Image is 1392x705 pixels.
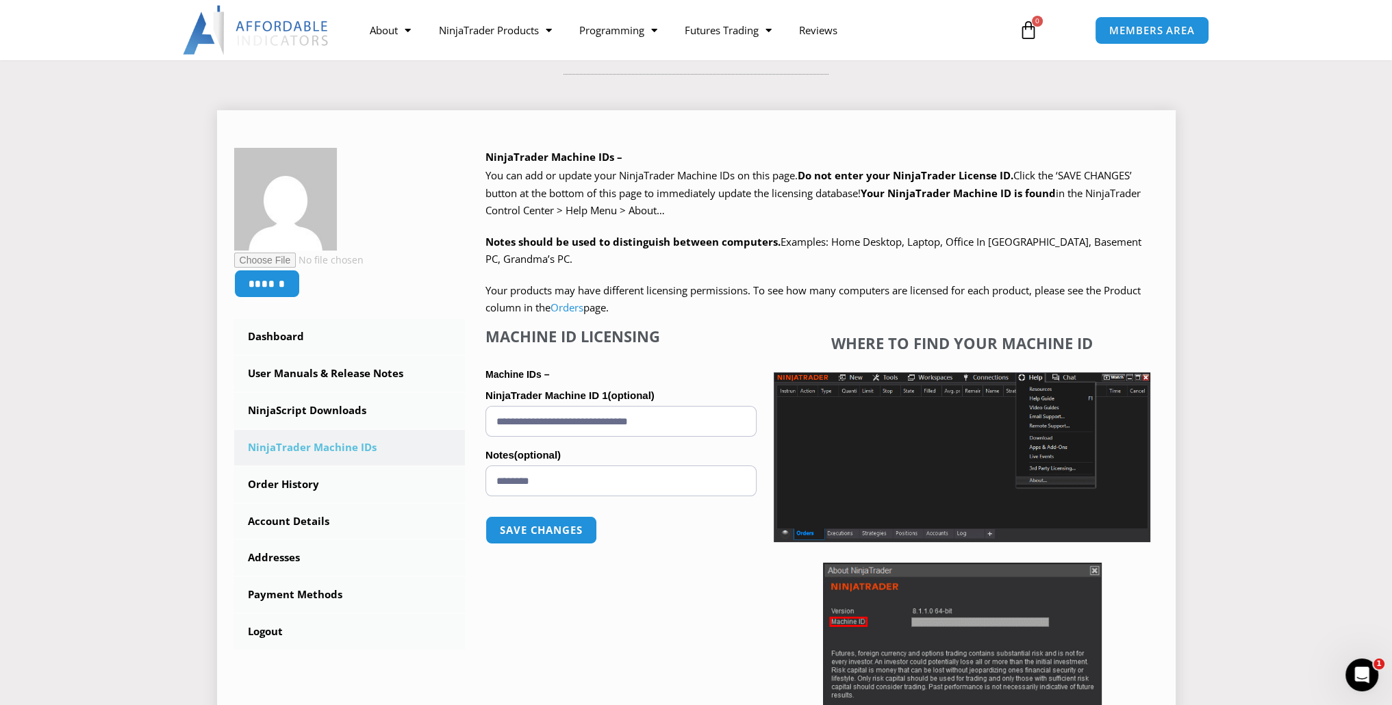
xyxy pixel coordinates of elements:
a: Futures Trading [670,14,785,46]
span: You can add or update your NinjaTrader Machine IDs on this page. [485,168,798,182]
label: NinjaTrader Machine ID 1 [485,385,757,406]
span: Examples: Home Desktop, Laptop, Office In [GEOGRAPHIC_DATA], Basement PC, Grandma’s PC. [485,235,1141,266]
span: MEMBERS AREA [1109,25,1195,36]
a: Logout [234,614,466,650]
a: Programming [565,14,670,46]
a: 0 [998,10,1059,50]
a: Account Details [234,504,466,539]
a: User Manuals & Release Notes [234,356,466,392]
img: Screenshot 2025-01-17 1155544 | Affordable Indicators – NinjaTrader [774,372,1150,542]
b: Do not enter your NinjaTrader License ID. [798,168,1013,182]
span: 0 [1032,16,1043,27]
strong: Your NinjaTrader Machine ID is found [861,186,1056,200]
img: e8feb1ff8a5dfe589b667e4ba2618df02988beae940df039e8f2b8c095e55221 [234,148,337,251]
span: 1 [1374,658,1384,669]
a: MEMBERS AREA [1095,16,1209,44]
a: Orders [551,300,583,314]
nav: Menu [356,14,1002,46]
a: Order History [234,467,466,502]
h4: Machine ID Licensing [485,327,757,345]
a: NinjaTrader Machine IDs [234,430,466,465]
a: About [356,14,425,46]
a: Dashboard [234,319,466,355]
span: (optional) [514,449,561,461]
a: Addresses [234,540,466,576]
h4: Where to find your Machine ID [774,334,1150,352]
span: Click the ‘SAVE CHANGES’ button at the bottom of this page to immediately update the licensing da... [485,168,1141,217]
label: Notes [485,445,757,465]
b: NinjaTrader Machine IDs – [485,150,622,164]
a: NinjaTrader Products [425,14,565,46]
span: Your products may have different licensing permissions. To see how many computers are licensed fo... [485,283,1141,315]
nav: Account pages [234,319,466,650]
button: Save changes [485,516,597,544]
a: Reviews [785,14,850,46]
img: LogoAI | Affordable Indicators – NinjaTrader [183,5,330,55]
a: NinjaScript Downloads [234,393,466,428]
strong: Machine IDs – [485,369,549,380]
a: Payment Methods [234,577,466,613]
iframe: Intercom live chat [1345,658,1378,691]
span: (optional) [607,389,654,401]
strong: Notes should be used to distinguish between computers. [485,235,781,248]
